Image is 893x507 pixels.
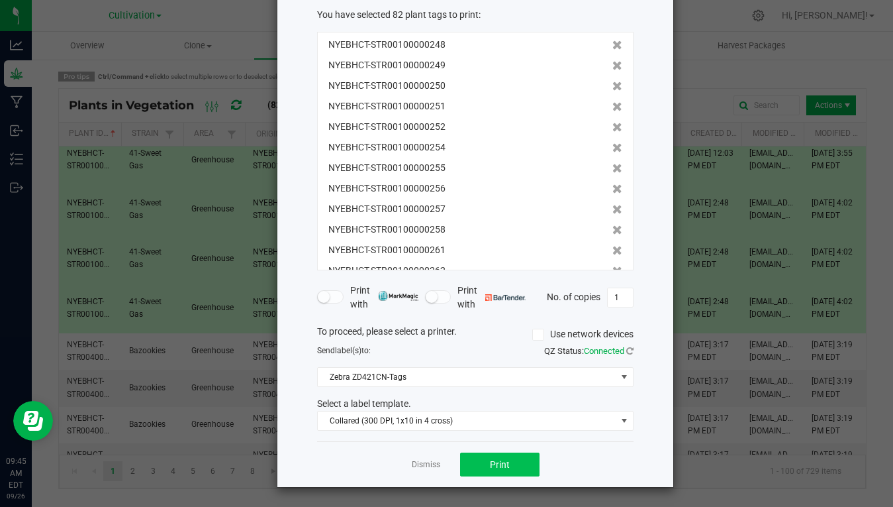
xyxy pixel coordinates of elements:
iframe: Resource center [13,401,53,441]
button: Print [460,453,540,477]
span: Send to: [317,346,371,355]
span: NYEBHCT-STR00100000258 [328,223,446,237]
span: You have selected 82 plant tags to print [317,9,479,20]
span: No. of copies [547,291,600,302]
span: Print with [350,284,418,311]
span: NYEBHCT-STR00100000252 [328,120,446,134]
span: NYEBHCT-STR00100000249 [328,58,446,72]
span: Connected [584,346,624,356]
div: Select a label template. [307,397,643,411]
span: Collared (300 DPI, 1x10 in 4 cross) [318,412,616,430]
span: NYEBHCT-STR00100000251 [328,99,446,113]
div: : [317,8,634,22]
label: Use network devices [532,327,634,341]
span: NYEBHCT-STR00100000262 [328,264,446,278]
span: label(s) [335,346,361,355]
span: NYEBHCT-STR00100000256 [328,182,446,196]
span: NYEBHCT-STR00100000254 [328,141,446,154]
span: NYEBHCT-STR00100000248 [328,38,446,52]
span: Print [490,459,510,470]
img: mark_magic_cybra.png [378,291,418,301]
span: NYEBHCT-STR00100000255 [328,161,446,175]
span: QZ Status: [544,346,634,356]
span: NYEBHCT-STR00100000261 [328,243,446,257]
span: NYEBHCT-STR00100000257 [328,202,446,216]
span: Print with [457,284,526,311]
img: bartender.png [485,294,526,301]
span: NYEBHCT-STR00100000250 [328,79,446,93]
a: Dismiss [412,459,440,471]
span: Zebra ZD421CN-Tags [318,368,616,386]
div: To proceed, please select a printer. [307,325,643,345]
